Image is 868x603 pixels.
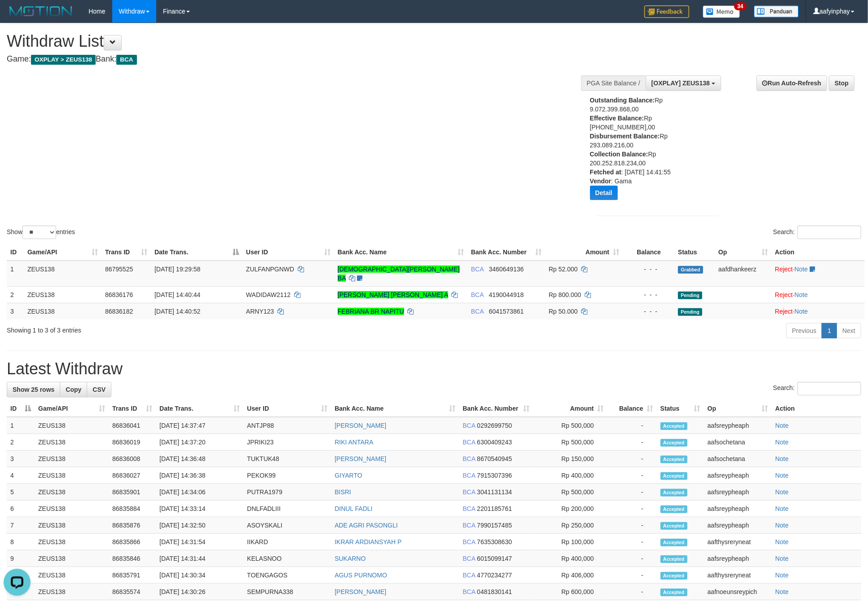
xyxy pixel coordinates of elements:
td: aafsreypheaph [704,517,772,534]
td: [DATE] 14:30:26 [156,584,243,600]
th: Trans ID: activate to sort column ascending [101,244,151,261]
span: Accepted [661,422,687,430]
a: Note [775,488,789,496]
b: Disbursement Balance: [590,133,660,140]
span: Rp 50.000 [549,308,578,315]
td: Rp 500,000 [533,484,608,501]
th: Action [771,244,865,261]
span: Accepted [661,522,687,530]
a: Reject [775,266,793,273]
td: aafsreypheaph [704,550,772,567]
span: BCA [463,422,475,429]
th: Bank Acc. Number: activate to sort column ascending [459,400,533,417]
a: [DEMOGRAPHIC_DATA][PERSON_NAME] BA [338,266,460,282]
button: [OXPLAY] ZEUS138 [646,75,721,91]
h4: Game: Bank: [7,55,570,64]
div: Showing 1 to 3 of 3 entries [7,322,355,335]
b: Collection Balance: [590,151,648,158]
a: [PERSON_NAME] [335,588,386,595]
span: Copy 6015099147 to clipboard [477,555,512,562]
label: Show entries [7,226,75,239]
a: FEBRIANA BR NAPITU [338,308,404,315]
img: Feedback.jpg [644,5,689,18]
td: IIKARD [243,534,331,550]
span: Copy 0481830141 to clipboard [477,588,512,595]
span: BCA [463,488,475,496]
img: Button%20Memo.svg [703,5,740,18]
td: 86835884 [109,501,156,517]
td: - [608,484,657,501]
td: aafthysreryneat [704,567,772,584]
a: Copy [60,382,87,397]
td: aafsreypheaph [704,467,772,484]
td: - [608,417,657,434]
td: aafthysreryneat [704,534,772,550]
td: aafsochetana [704,451,772,467]
th: Op: activate to sort column ascending [704,400,772,417]
span: BCA [463,472,475,479]
a: Note [795,291,808,298]
span: ARNY123 [246,308,274,315]
a: [PERSON_NAME] [335,422,386,429]
a: CSV [87,382,111,397]
span: OXPLAY > ZEUS138 [31,55,96,65]
td: 5 [7,484,35,501]
td: ZEUS138 [35,517,109,534]
td: ZEUS138 [24,303,101,319]
a: Note [795,308,808,315]
td: 9 [7,550,35,567]
td: 2 [7,286,24,303]
span: Copy 2201185761 to clipboard [477,505,512,512]
span: [DATE] 14:40:52 [154,308,200,315]
th: User ID: activate to sort column ascending [243,400,331,417]
span: Accepted [661,472,687,480]
td: 86835791 [109,567,156,584]
span: 34 [734,2,746,10]
span: BCA [463,522,475,529]
a: RIKI ANTARA [335,439,373,446]
td: Rp 400,000 [533,467,608,484]
td: ZEUS138 [35,434,109,451]
td: Rp 600,000 [533,584,608,600]
td: [DATE] 14:37:47 [156,417,243,434]
span: Copy 7915307396 to clipboard [477,472,512,479]
span: BCA [463,538,475,545]
span: CSV [93,386,106,393]
span: Copy 4190044918 to clipboard [489,291,524,298]
td: 86835866 [109,534,156,550]
td: ZEUS138 [35,567,109,584]
td: aafdhankeerz [715,261,771,287]
span: BCA [471,308,484,315]
a: Note [795,266,808,273]
td: TUKTUK48 [243,451,331,467]
td: - [608,534,657,550]
th: Action [772,400,861,417]
td: ZEUS138 [24,286,101,303]
a: Note [775,522,789,529]
b: Fetched at [590,168,621,176]
b: Outstanding Balance: [590,97,655,104]
td: [DATE] 14:32:50 [156,517,243,534]
div: - - - [626,290,671,299]
input: Search: [798,226,861,239]
a: Run Auto-Refresh [757,75,827,91]
span: BCA [463,455,475,462]
img: MOTION_logo.png [7,4,75,18]
a: Reject [775,308,793,315]
th: Game/API: activate to sort column ascending [24,244,101,261]
td: Rp 250,000 [533,517,608,534]
td: 8 [7,534,35,550]
span: Copy 6041573861 to clipboard [489,308,524,315]
td: [DATE] 14:31:54 [156,534,243,550]
th: Bank Acc. Number: activate to sort column ascending [467,244,545,261]
td: - [608,517,657,534]
td: KELASNOO [243,550,331,567]
a: Note [775,555,789,562]
span: [DATE] 14:40:44 [154,291,200,298]
td: 86835574 [109,584,156,600]
span: ZULFANPGNWD [246,266,294,273]
td: aafnoeunsreypich [704,584,772,600]
a: [PERSON_NAME] [PERSON_NAME] A [338,291,448,298]
td: 7 [7,517,35,534]
td: Rp 400,000 [533,550,608,567]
